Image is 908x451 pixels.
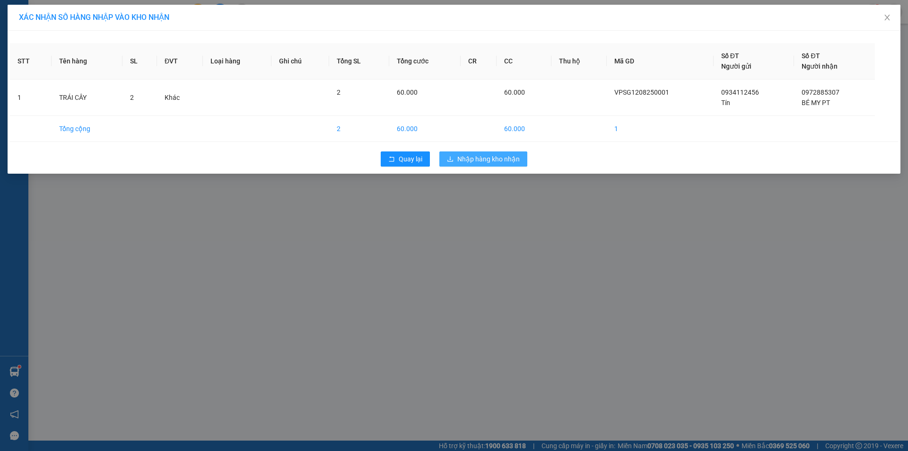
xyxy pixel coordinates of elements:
[90,9,113,19] span: Nhận:
[447,156,454,163] span: download
[389,116,461,142] td: 60.000
[130,94,134,101] span: 2
[802,62,838,70] span: Người nhận
[8,8,84,31] div: VP [PERSON_NAME]
[607,43,714,80] th: Mã GD
[461,43,497,80] th: CR
[271,43,329,80] th: Ghi chú
[329,116,389,142] td: 2
[8,42,84,55] div: 0973166966
[7,62,22,72] span: CR :
[389,43,461,80] th: Tổng cước
[388,156,395,163] span: rollback
[157,43,203,80] th: ĐVT
[329,43,389,80] th: Tổng SL
[10,80,52,116] td: 1
[90,31,166,42] div: LỚN
[721,52,739,60] span: Số ĐT
[721,99,730,106] span: Tín
[802,99,830,106] span: BÉ MY PT
[497,43,551,80] th: CC
[399,154,422,164] span: Quay lại
[90,42,166,55] div: 0973166966
[8,9,23,19] span: Gửi:
[607,116,714,142] td: 1
[203,43,271,80] th: Loại hàng
[52,80,122,116] td: TRÁI CÂY
[10,43,52,80] th: STT
[802,88,839,96] span: 0972885307
[337,88,340,96] span: 2
[883,14,891,21] span: close
[721,62,751,70] span: Người gửi
[19,13,169,22] span: XÁC NHẬN SỐ HÀNG NHẬP VÀO KHO NHẬN
[614,88,669,96] span: VPSG1208250001
[439,151,527,167] button: downloadNhập hàng kho nhận
[551,43,607,80] th: Thu hộ
[504,88,525,96] span: 60.000
[52,43,122,80] th: Tên hàng
[721,88,759,96] span: 0934112456
[802,52,820,60] span: Số ĐT
[90,8,166,31] div: VP [PERSON_NAME]
[397,88,418,96] span: 60.000
[874,5,900,31] button: Close
[157,80,203,116] td: Khác
[8,31,84,42] div: LỚN
[122,43,157,80] th: SL
[52,116,122,142] td: Tổng cộng
[7,61,85,72] div: 30.000
[381,151,430,167] button: rollbackQuay lại
[497,116,551,142] td: 60.000
[457,154,520,164] span: Nhập hàng kho nhận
